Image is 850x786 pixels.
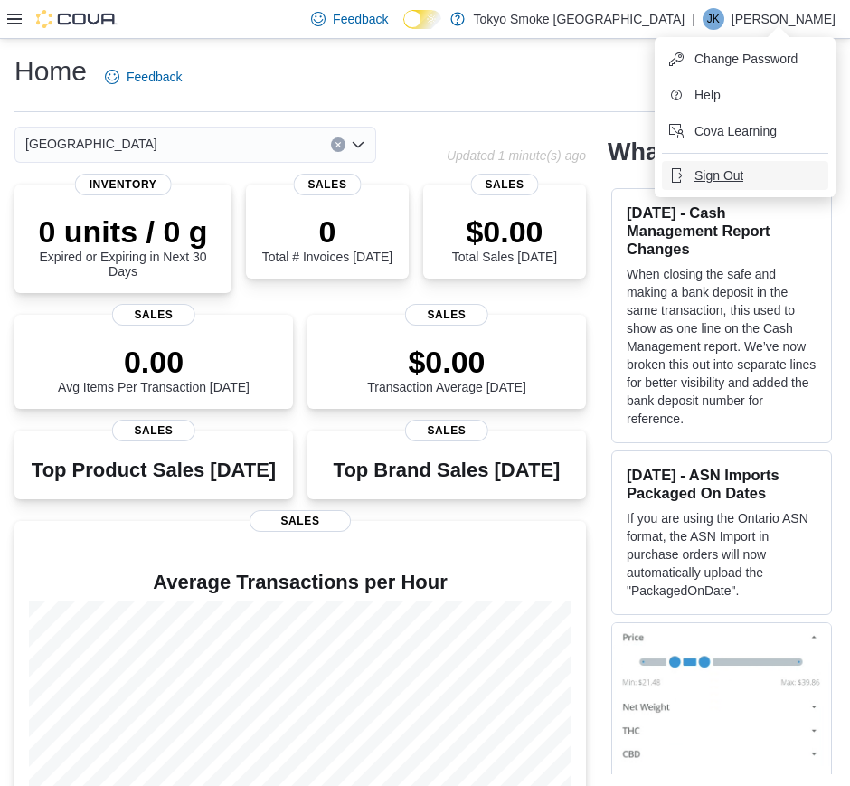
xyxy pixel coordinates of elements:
[58,344,250,380] p: 0.00
[662,161,828,190] button: Sign Out
[304,1,395,37] a: Feedback
[452,213,557,264] div: Total Sales [DATE]
[692,8,695,30] p: |
[112,304,195,326] span: Sales
[662,44,828,73] button: Change Password
[262,213,392,250] p: 0
[471,174,539,195] span: Sales
[627,265,817,428] p: When closing the safe and making a bank deposit in the same transaction, this used to show as one...
[25,133,157,155] span: [GEOGRAPHIC_DATA]
[367,344,526,380] p: $0.00
[703,8,724,30] div: Jovan Keane
[334,459,561,481] h3: Top Brand Sales [DATE]
[474,8,685,30] p: Tokyo Smoke [GEOGRAPHIC_DATA]
[662,117,828,146] button: Cova Learning
[694,86,721,104] span: Help
[262,213,392,264] div: Total # Invoices [DATE]
[403,29,404,30] span: Dark Mode
[405,420,488,441] span: Sales
[732,8,836,30] p: [PERSON_NAME]
[98,59,189,95] a: Feedback
[367,344,526,394] div: Transaction Average [DATE]
[250,510,351,532] span: Sales
[75,174,172,195] span: Inventory
[58,344,250,394] div: Avg Items Per Transaction [DATE]
[707,8,720,30] span: JK
[351,137,365,152] button: Open list of options
[14,53,87,90] h1: Home
[127,68,182,86] span: Feedback
[694,166,743,185] span: Sign Out
[29,213,217,250] p: 0 units / 0 g
[403,10,441,29] input: Dark Mode
[29,572,571,593] h4: Average Transactions per Hour
[694,122,777,140] span: Cova Learning
[405,304,488,326] span: Sales
[627,466,817,502] h3: [DATE] - ASN Imports Packaged On Dates
[36,10,118,28] img: Cova
[333,10,388,28] span: Feedback
[452,213,557,250] p: $0.00
[608,137,741,166] h2: What's new
[112,420,195,441] span: Sales
[662,80,828,109] button: Help
[331,137,345,152] button: Clear input
[694,50,798,68] span: Change Password
[32,459,276,481] h3: Top Product Sales [DATE]
[627,509,817,600] p: If you are using the Ontario ASN format, the ASN Import in purchase orders will now automatically...
[294,174,362,195] span: Sales
[447,148,586,163] p: Updated 1 minute(s) ago
[627,204,817,258] h3: [DATE] - Cash Management Report Changes
[29,213,217,279] div: Expired or Expiring in Next 30 Days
